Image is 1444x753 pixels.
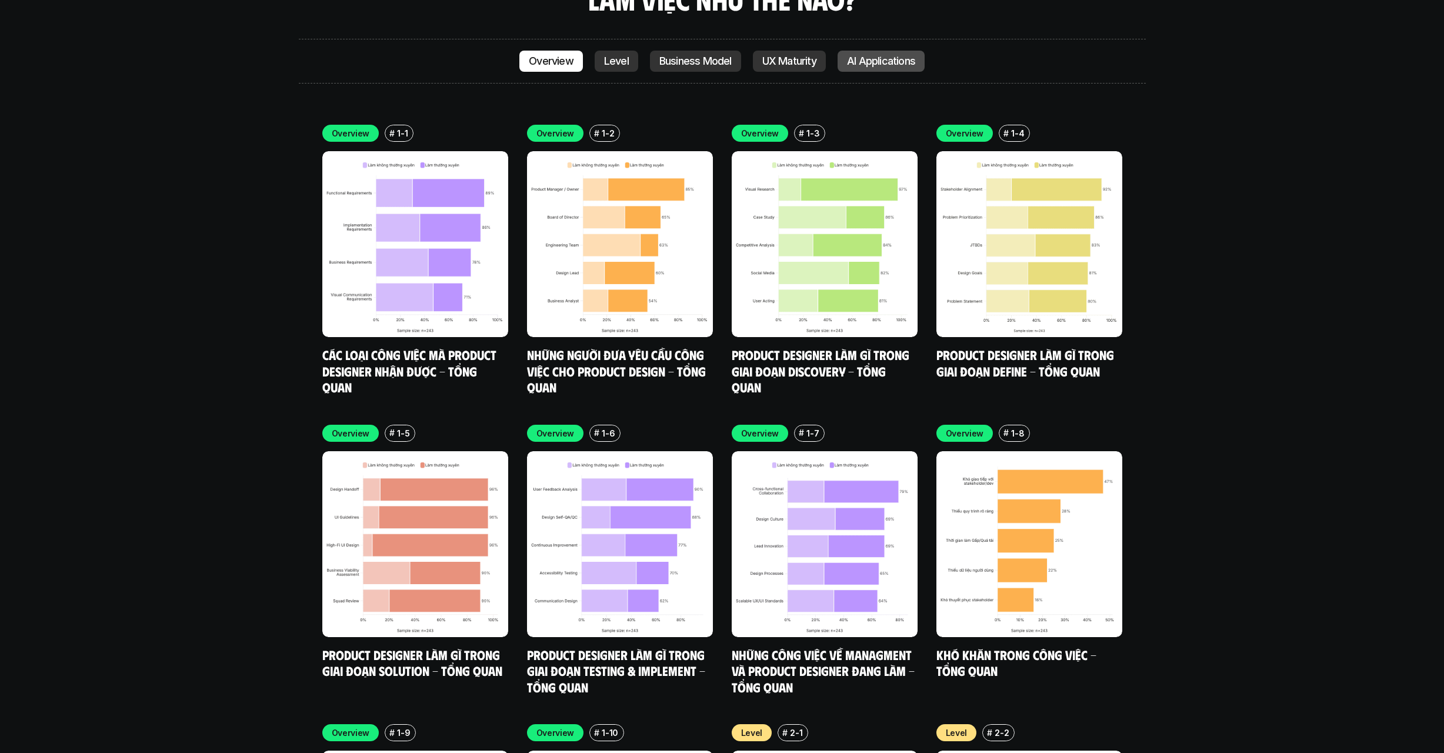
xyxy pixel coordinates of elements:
[987,728,992,737] h6: #
[1011,127,1024,139] p: 1-4
[332,127,370,139] p: Overview
[594,428,599,437] h6: #
[527,647,708,695] a: Product Designer làm gì trong giai đoạn Testing & Implement - Tổng quan
[1003,129,1009,138] h6: #
[799,129,804,138] h6: #
[519,51,583,72] a: Overview
[946,127,984,139] p: Overview
[397,727,410,739] p: 1-9
[799,428,804,437] h6: #
[790,727,802,739] p: 2-1
[659,55,732,67] p: Business Model
[332,727,370,739] p: Overview
[536,127,575,139] p: Overview
[529,55,573,67] p: Overview
[602,427,615,439] p: 1-6
[741,127,779,139] p: Overview
[762,55,816,67] p: UX Maturity
[1003,428,1009,437] h6: #
[389,428,395,437] h6: #
[602,127,614,139] p: 1-2
[946,727,968,739] p: Level
[527,346,709,395] a: Những người đưa yêu cầu công việc cho Product Design - Tổng quan
[397,127,408,139] p: 1-1
[602,727,618,739] p: 1-10
[594,728,599,737] h6: #
[322,346,499,395] a: Các loại công việc mà Product Designer nhận được - Tổng quan
[650,51,741,72] a: Business Model
[536,727,575,739] p: Overview
[847,55,915,67] p: AI Applications
[536,427,575,439] p: Overview
[946,427,984,439] p: Overview
[753,51,826,72] a: UX Maturity
[936,647,1099,679] a: Khó khăn trong công việc - Tổng quan
[806,127,819,139] p: 1-3
[806,427,819,439] p: 1-7
[741,427,779,439] p: Overview
[604,55,629,67] p: Level
[782,728,788,737] h6: #
[732,647,918,695] a: Những công việc về Managment và Product Designer đang làm - Tổng quan
[389,129,395,138] h6: #
[838,51,925,72] a: AI Applications
[594,129,599,138] h6: #
[995,727,1009,739] p: 2-2
[322,647,503,679] a: Product Designer làm gì trong giai đoạn Solution - Tổng quan
[1011,427,1024,439] p: 1-8
[741,727,763,739] p: Level
[732,346,912,395] a: Product Designer làm gì trong giai đoạn Discovery - Tổng quan
[397,427,409,439] p: 1-5
[595,51,638,72] a: Level
[936,346,1117,379] a: Product Designer làm gì trong giai đoạn Define - Tổng quan
[389,728,395,737] h6: #
[332,427,370,439] p: Overview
